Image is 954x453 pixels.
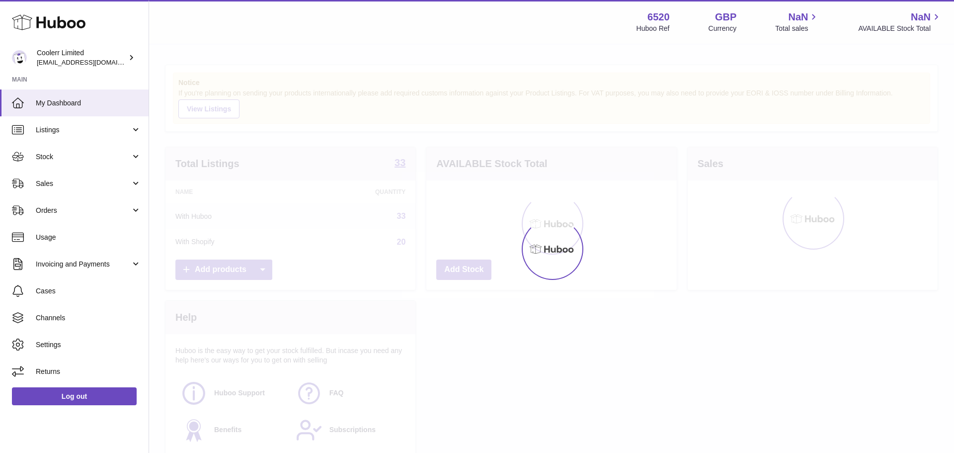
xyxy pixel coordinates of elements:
[636,24,670,33] div: Huboo Ref
[36,98,141,108] span: My Dashboard
[36,206,131,215] span: Orders
[12,387,137,405] a: Log out
[36,367,141,376] span: Returns
[36,260,131,269] span: Invoicing and Payments
[775,10,819,33] a: NaN Total sales
[36,233,141,242] span: Usage
[36,179,131,188] span: Sales
[709,24,737,33] div: Currency
[775,24,819,33] span: Total sales
[647,10,670,24] strong: 6520
[715,10,736,24] strong: GBP
[37,58,146,66] span: [EMAIL_ADDRESS][DOMAIN_NAME]
[36,286,141,296] span: Cases
[36,340,141,350] span: Settings
[858,10,942,33] a: NaN AVAILABLE Stock Total
[911,10,931,24] span: NaN
[36,152,131,162] span: Stock
[36,313,141,323] span: Channels
[37,48,126,67] div: Coolerr Limited
[36,125,131,135] span: Listings
[788,10,808,24] span: NaN
[12,50,27,65] img: internalAdmin-6520@internal.huboo.com
[858,24,942,33] span: AVAILABLE Stock Total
